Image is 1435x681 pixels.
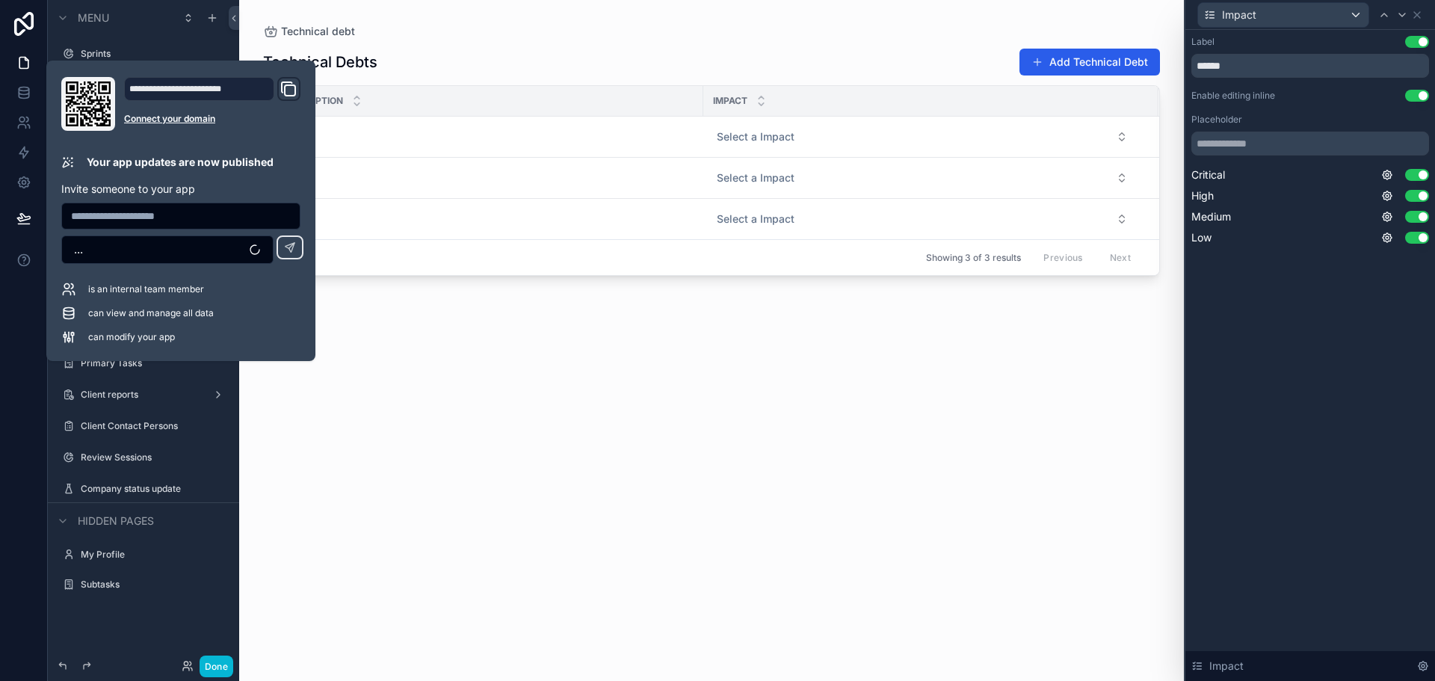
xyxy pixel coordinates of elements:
[200,656,233,677] button: Done
[1191,188,1214,203] span: High
[88,307,214,319] span: can view and manage all data
[81,483,227,495] label: Company status update
[1222,7,1256,22] span: Impact
[1191,230,1212,245] span: Low
[81,579,227,591] label: Subtasks
[282,125,694,149] a: --
[281,24,355,39] span: Technical debt
[88,331,175,343] span: can modify your app
[717,129,794,144] span: Select a Impact
[1191,36,1215,48] div: Label
[81,420,227,432] label: Client Contact Persons
[717,212,794,227] span: Select a Impact
[61,182,300,197] p: Invite someone to your app
[704,123,1141,151] a: Select Button
[263,24,355,39] a: Technical debt
[705,206,1140,232] button: Select Button
[713,95,747,107] span: Impact
[81,389,206,401] label: Client reports
[81,549,227,561] label: My Profile
[1191,114,1242,126] label: Placeholder
[78,10,109,25] span: Menu
[263,52,377,73] h1: Technical Debts
[87,155,274,170] p: Your app updates are now published
[717,170,794,185] span: Select a Impact
[1191,90,1275,102] div: Enable editing inline
[88,283,204,295] span: is an internal team member
[1209,659,1244,674] span: Impact
[124,113,300,125] a: Connect your domain
[1191,167,1225,182] span: Critical
[124,77,300,131] div: Domain and Custom Link
[81,452,227,463] label: Review Sessions
[1019,49,1160,76] button: Add Technical Debt
[78,514,154,529] span: Hidden pages
[1197,2,1369,28] button: Impact
[1191,209,1231,224] span: Medium
[282,166,694,190] a: --
[61,235,274,264] button: Select Button
[81,48,227,60] label: Sprints
[282,207,694,231] a: --
[705,123,1140,150] button: Select Button
[926,252,1021,264] span: Showing 3 of 3 results
[705,164,1140,191] button: Select Button
[74,242,83,257] span: ...
[704,164,1141,192] a: Select Button
[81,357,227,369] label: Primary Tasks
[704,205,1141,233] a: Select Button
